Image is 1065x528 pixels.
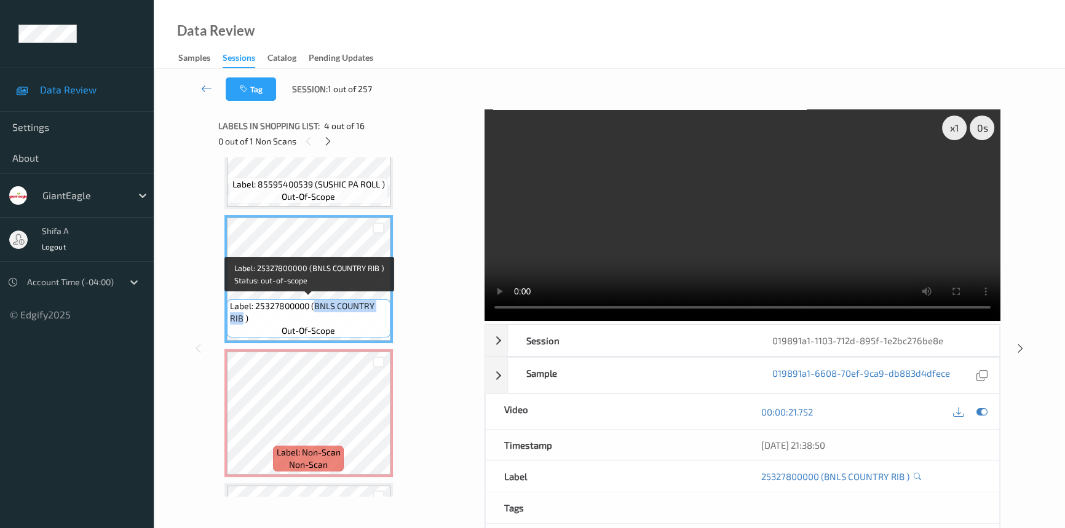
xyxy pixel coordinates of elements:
a: 019891a1-6608-70ef-9ca9-db883d4dfece [772,367,950,384]
div: Session [508,325,754,356]
span: Session: [292,83,328,95]
span: out-of-scope [282,191,335,203]
div: x 1 [942,116,967,140]
span: Label: Non-Scan [277,446,341,459]
div: Tags [486,492,743,523]
div: Pending Updates [309,52,373,67]
div: 019891a1-1103-712d-895f-1e2bc276be8e [754,325,1000,356]
div: [DATE] 21:38:50 [761,439,981,451]
span: 1 out of 257 [328,83,372,95]
div: Timestamp [486,430,743,460]
div: Catalog [267,52,296,67]
span: non-scan [289,459,328,471]
div: Session019891a1-1103-712d-895f-1e2bc276be8e [485,325,1000,357]
span: Label: 25327800000 (BNLS COUNTRY RIB ) [230,300,387,325]
span: 4 out of 16 [324,120,365,132]
a: Pending Updates [309,50,386,67]
a: Catalog [267,50,309,67]
a: Samples [178,50,223,67]
button: Tag [226,77,276,101]
div: Sample [508,358,754,393]
div: Video [486,394,743,429]
a: 00:00:21.752 [761,406,813,418]
div: 0 s [970,116,994,140]
div: Samples [178,52,210,67]
span: Labels in shopping list: [218,120,320,132]
span: Label: 85595400539 (SUSHIC PA ROLL ) [232,178,385,191]
div: Data Review [177,25,255,37]
div: 0 out of 1 Non Scans [218,133,477,149]
div: Sample019891a1-6608-70ef-9ca9-db883d4dfece [485,357,1000,393]
a: 25327800000 (BNLS COUNTRY RIB ) [761,470,909,483]
span: out-of-scope [282,325,335,337]
div: Sessions [223,52,255,68]
div: Label [486,461,743,492]
a: Sessions [223,50,267,68]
